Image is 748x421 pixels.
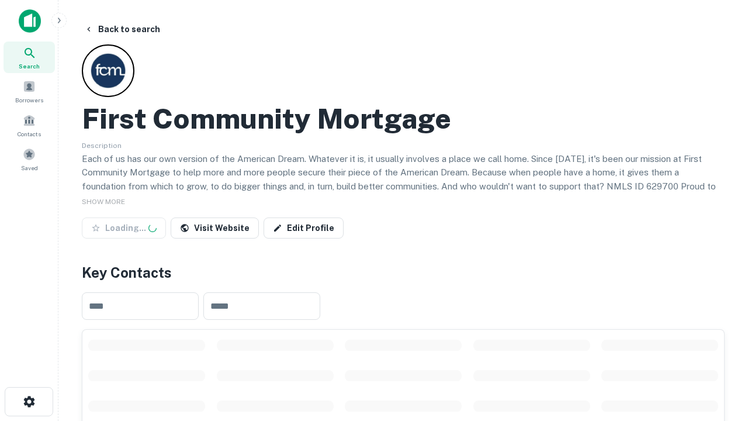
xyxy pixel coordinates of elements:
a: Borrowers [4,75,55,107]
a: Contacts [4,109,55,141]
p: Each of us has our own version of the American Dream. Whatever it is, it usually involves a place... [82,152,725,207]
a: Edit Profile [264,218,344,239]
a: Search [4,42,55,73]
span: Search [19,61,40,71]
img: capitalize-icon.png [19,9,41,33]
span: Contacts [18,129,41,139]
span: Description [82,142,122,150]
button: Back to search [79,19,165,40]
span: SHOW MORE [82,198,125,206]
h4: Key Contacts [82,262,725,283]
iframe: Chat Widget [690,290,748,346]
a: Visit Website [171,218,259,239]
a: Saved [4,143,55,175]
span: Saved [21,163,38,172]
h2: First Community Mortgage [82,102,451,136]
span: Borrowers [15,95,43,105]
